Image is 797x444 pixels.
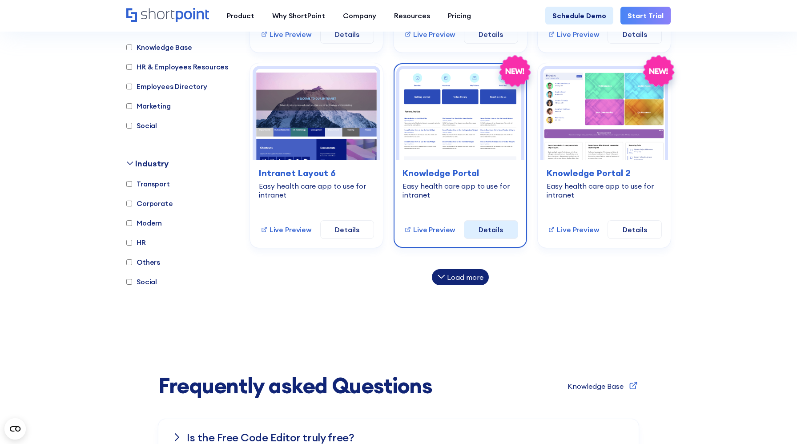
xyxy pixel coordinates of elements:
[126,240,132,246] input: HR
[439,7,480,24] a: Pricing
[543,69,665,160] img: Knowledge Portal 2
[126,44,132,50] input: Knowledge Base
[343,10,376,21] div: Company
[568,383,624,390] div: Knowledge Base
[158,374,432,398] span: Frequently asked Questions
[394,10,430,21] div: Resources
[320,25,374,44] a: Details
[334,7,385,24] a: Company
[218,7,263,24] a: Product
[620,7,671,24] a: Start Trial
[548,29,599,40] a: Live Preview
[187,432,354,443] h3: Is the Free Co﻿de Editor truly free?
[548,224,599,235] a: Live Preview
[126,218,162,228] label: Modern
[126,64,132,70] input: HR & Employees Resources
[447,274,483,281] div: Load more
[464,25,518,44] a: Details
[126,276,157,287] label: Social
[126,103,132,109] input: Marketing
[403,182,518,199] div: Easy health care app to use for intranet
[126,8,209,23] a: Home
[126,198,173,209] label: Corporate
[261,224,311,235] a: Live Preview
[404,29,455,40] a: Live Preview
[126,201,132,206] input: Corporate
[399,69,521,160] img: Knowledge Portal
[320,220,374,239] a: Details
[448,10,471,21] div: Pricing
[126,220,132,226] input: Modern
[637,341,797,444] iframe: Chat Widget
[263,7,334,24] a: Why ShortPoint
[126,101,171,111] label: Marketing
[126,279,132,285] input: Social
[432,269,489,285] div: Load more
[126,123,132,129] input: Social
[272,10,325,21] div: Why ShortPoint
[608,220,662,239] a: Details
[568,380,639,392] a: Knowledge Base
[126,42,192,52] label: Knowledge Base
[126,84,132,89] input: Employees Directory
[126,181,132,187] input: Transport
[403,166,518,180] h3: Knowledge Portal
[126,120,157,131] label: Social
[261,29,311,40] a: Live Preview
[259,166,374,180] h3: Intranet Layout 6
[464,220,518,239] a: Details
[547,182,662,199] div: Easy health care app to use for intranet
[385,7,439,24] a: Resources
[608,25,662,44] a: Details
[126,81,207,92] label: Employees Directory
[126,237,146,248] label: HR
[227,10,254,21] div: Product
[545,7,613,24] a: Schedule Demo
[126,259,132,265] input: Others
[126,61,228,72] label: HR & Employees Resources
[404,224,455,235] a: Live Preview
[547,166,662,180] h3: Knowledge Portal 2
[126,178,170,189] label: Transport
[126,257,160,267] label: Others
[256,69,377,160] img: Intranet Layout 6
[259,182,374,199] div: Easy health care app to use for intranet
[4,418,26,440] button: Open CMP widget
[135,157,169,170] div: Industry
